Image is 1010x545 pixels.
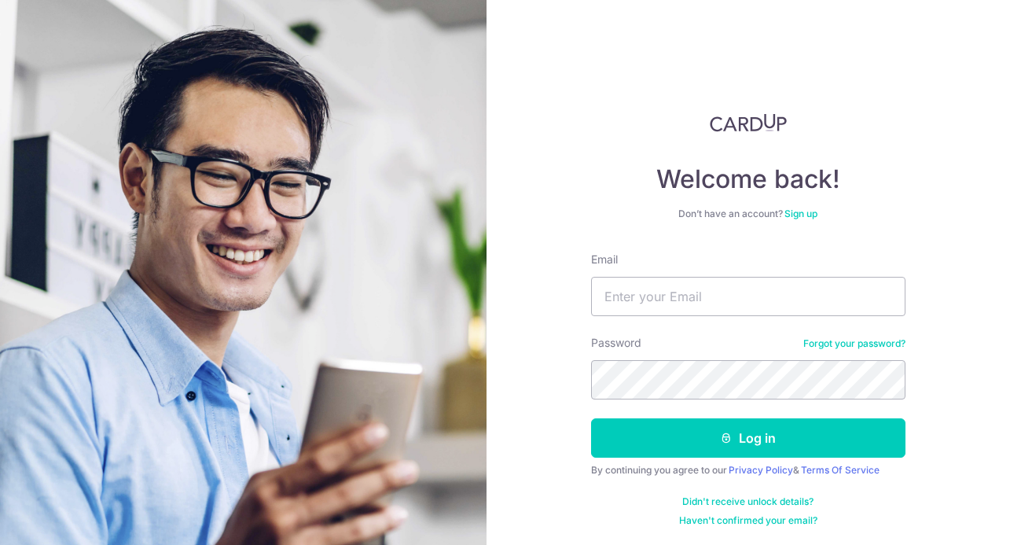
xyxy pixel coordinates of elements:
[591,277,905,316] input: Enter your Email
[682,495,814,508] a: Didn't receive unlock details?
[803,337,905,350] a: Forgot your password?
[591,418,905,458] button: Log in
[729,464,793,476] a: Privacy Policy
[591,208,905,220] div: Don’t have an account?
[591,464,905,477] div: By continuing you agree to our &
[679,514,817,527] a: Haven't confirmed your email?
[801,464,880,476] a: Terms Of Service
[710,113,787,132] img: CardUp Logo
[784,208,817,219] a: Sign up
[591,252,618,267] label: Email
[591,164,905,195] h4: Welcome back!
[591,335,641,351] label: Password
